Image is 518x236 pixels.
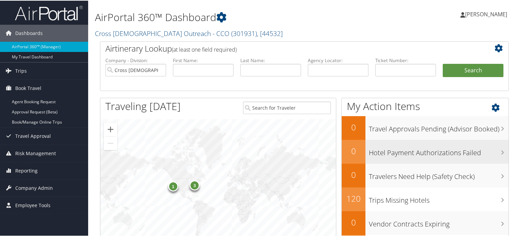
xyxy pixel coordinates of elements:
h2: 0 [342,216,365,228]
label: Agency Locator: [308,56,368,63]
span: Employee Tools [15,196,51,213]
label: First Name: [173,56,234,63]
h2: Airtinerary Lookup [105,42,470,54]
span: , [ 44532 ] [257,28,283,37]
span: Reporting [15,162,38,179]
a: 0Travelers Need Help (Safety Check) [342,163,509,187]
label: Last Name: [240,56,301,63]
h3: Trips Missing Hotels [369,192,509,204]
label: Company - Division: [105,56,166,63]
h2: 0 [342,168,365,180]
span: Book Travel [15,79,41,96]
h2: 0 [342,145,365,156]
a: 120Trips Missing Hotels [342,187,509,211]
span: (at least one field required) [172,45,237,53]
h3: Vendor Contracts Expiring [369,215,509,228]
span: Company Admin [15,179,53,196]
button: Search [443,63,503,77]
h2: 0 [342,121,365,132]
a: 0Travel Approvals Pending (Advisor Booked) [342,115,509,139]
h2: 120 [342,192,365,204]
div: 3 [190,180,200,190]
h3: Travel Approvals Pending (Advisor Booked) [369,120,509,133]
span: Dashboards [15,24,43,41]
h1: My Action Items [342,98,509,113]
span: Risk Management [15,144,56,161]
h1: AirPortal 360™ Dashboard [95,10,374,24]
a: Cross [DEMOGRAPHIC_DATA] Outreach - CCO [95,28,283,37]
span: Trips [15,62,27,79]
a: 0Vendor Contracts Expiring [342,211,509,234]
span: [PERSON_NAME] [465,10,507,17]
h1: Traveling [DATE] [105,98,181,113]
span: ( 301931 ) [231,28,257,37]
span: Travel Approval [15,127,51,144]
a: [PERSON_NAME] [460,3,514,24]
a: 0Hotel Payment Authorizations Failed [342,139,509,163]
button: Zoom out [104,136,117,149]
button: Zoom in [104,122,117,135]
label: Ticket Number: [375,56,436,63]
div: 1 [168,180,178,190]
img: airportal-logo.png [15,4,83,20]
h3: Hotel Payment Authorizations Failed [369,144,509,157]
input: Search for Traveler [243,101,331,113]
h3: Travelers Need Help (Safety Check) [369,168,509,181]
